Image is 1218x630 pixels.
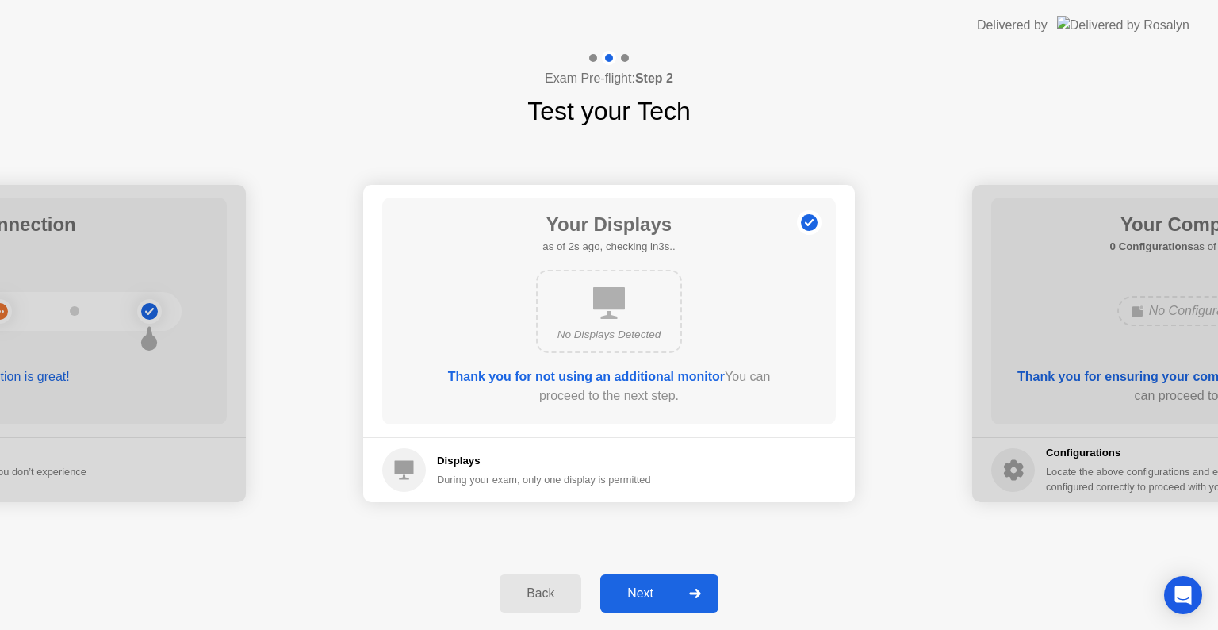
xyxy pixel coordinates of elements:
button: Next [600,574,718,613]
b: Thank you for not using an additional monitor [448,370,725,383]
button: Back [500,574,581,613]
div: Delivered by [977,16,1048,35]
div: During your exam, only one display is permitted [437,472,651,487]
h1: Your Displays [542,210,675,239]
h5: as of 2s ago, checking in3s.. [542,239,675,255]
h5: Displays [437,453,651,469]
img: Delivered by Rosalyn [1057,16,1189,34]
div: No Displays Detected [550,327,668,343]
div: Next [605,586,676,601]
div: Open Intercom Messenger [1164,576,1202,614]
div: You can proceed to the next step. [427,367,791,405]
b: Step 2 [635,71,673,85]
div: Back [504,586,576,601]
h4: Exam Pre-flight: [545,69,673,88]
h1: Test your Tech [527,92,691,130]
